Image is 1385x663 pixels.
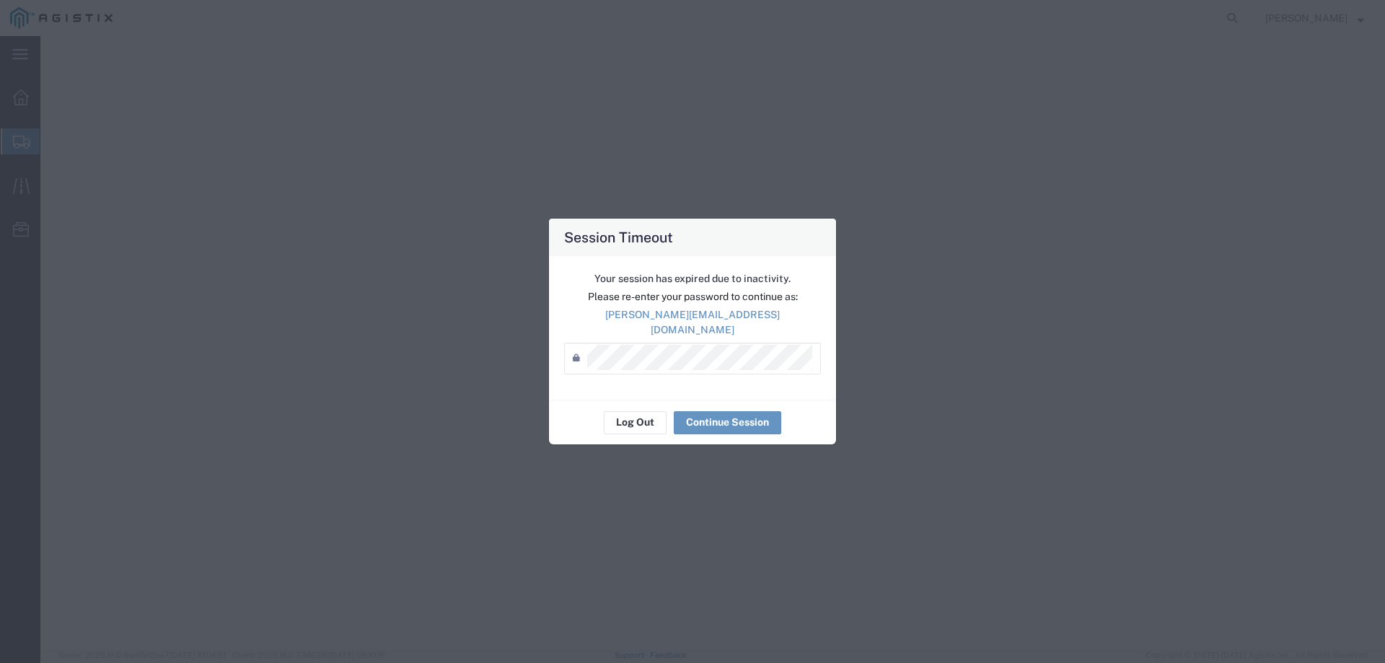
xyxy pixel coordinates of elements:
[604,411,667,434] button: Log Out
[674,411,781,434] button: Continue Session
[564,271,821,286] p: Your session has expired due to inactivity.
[564,289,821,304] p: Please re-enter your password to continue as:
[564,227,673,247] h4: Session Timeout
[564,307,821,338] p: [PERSON_NAME][EMAIL_ADDRESS][DOMAIN_NAME]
